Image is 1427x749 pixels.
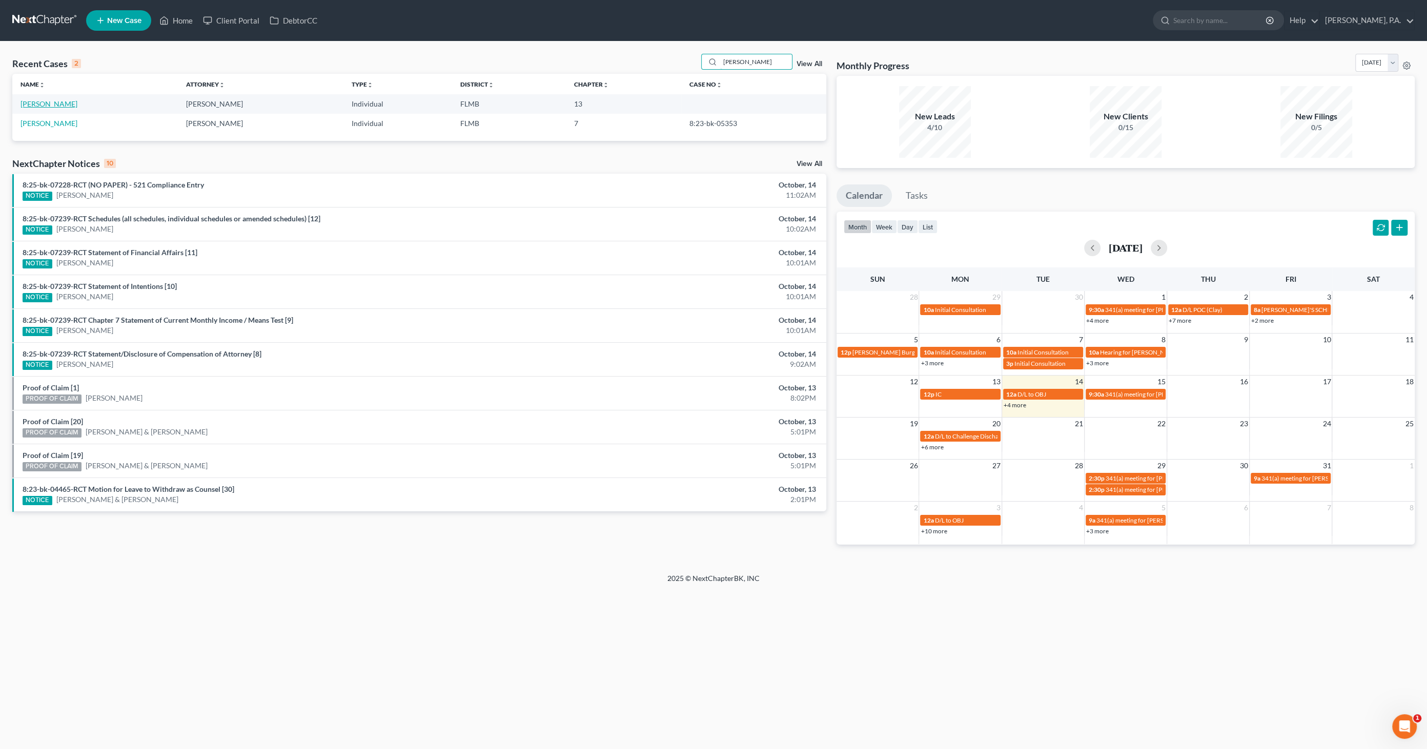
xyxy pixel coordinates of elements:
[1078,334,1084,346] span: 7
[1004,401,1026,409] a: +4 more
[558,247,816,258] div: October, 14
[991,460,1002,472] span: 27
[1086,527,1109,535] a: +3 more
[1404,376,1415,388] span: 18
[558,214,816,224] div: October, 14
[1109,242,1143,253] h2: [DATE]
[921,359,943,367] a: +3 more
[921,443,943,451] a: +6 more
[1156,460,1167,472] span: 29
[1254,474,1260,482] span: 9a
[86,427,208,437] a: [PERSON_NAME] & [PERSON_NAME]
[991,376,1002,388] span: 13
[558,281,816,292] div: October, 14
[1183,306,1222,314] span: D/L POC (Clay)
[56,190,113,200] a: [PERSON_NAME]
[1156,376,1167,388] span: 15
[837,59,909,72] h3: Monthly Progress
[870,275,885,283] span: Sun
[720,54,792,69] input: Search by name...
[908,376,919,388] span: 12
[1017,348,1069,356] span: Initial Consultation
[1074,291,1084,303] span: 30
[918,220,937,234] button: list
[367,82,373,88] i: unfold_more
[21,80,45,88] a: Nameunfold_more
[86,393,142,403] a: [PERSON_NAME]
[1017,390,1046,398] span: D/L to OBJ
[558,461,816,471] div: 5:01PM
[565,114,681,133] td: 7
[1239,418,1249,430] span: 23
[558,383,816,393] div: October, 13
[912,334,919,346] span: 5
[574,80,608,88] a: Chapterunfold_more
[558,450,816,461] div: October, 13
[1014,360,1066,367] span: Initial Consultation
[1160,502,1167,514] span: 5
[689,80,722,88] a: Case Nounfold_more
[23,248,197,257] a: 8:25-bk-07239-RCT Statement of Financial Affairs [11]
[1285,11,1319,30] a: Help
[995,502,1002,514] span: 3
[1074,376,1084,388] span: 14
[1036,275,1050,283] span: Tue
[1106,486,1259,493] span: 341(a) meeting for [PERSON_NAME] & [PERSON_NAME]
[558,494,816,505] div: 2:01PM
[1243,291,1249,303] span: 2
[1006,348,1016,356] span: 10a
[23,214,320,223] a: 8:25-bk-07239-RCT Schedules (all schedules, individual schedules or amended schedules) [12]
[558,190,816,200] div: 11:02AM
[797,60,822,68] a: View All
[56,359,113,369] a: [PERSON_NAME]
[1086,317,1109,324] a: +4 more
[558,417,816,427] div: October, 13
[934,432,1040,440] span: D/L to Challenge Dischargeability (Clay)
[1243,334,1249,346] span: 9
[899,122,971,133] div: 4/10
[995,334,1002,346] span: 6
[107,17,141,25] span: New Case
[1078,502,1084,514] span: 4
[72,59,81,68] div: 2
[1090,111,1161,122] div: New Clients
[56,224,113,234] a: [PERSON_NAME]
[797,160,822,168] a: View All
[923,348,933,356] span: 10a
[12,157,116,170] div: NextChapter Notices
[844,220,871,234] button: month
[23,462,81,471] div: PROOF OF CLAIM
[896,184,937,207] a: Tasks
[264,11,322,30] a: DebtorCC
[841,348,851,356] span: 12p
[923,306,933,314] span: 10a
[1261,306,1347,314] span: [PERSON_NAME]'S SCHEDULE
[1106,474,1259,482] span: 341(a) meeting for [PERSON_NAME] & [PERSON_NAME]
[23,428,81,438] div: PROOF OF CLAIM
[56,292,113,302] a: [PERSON_NAME]
[21,99,77,108] a: [PERSON_NAME]
[12,57,81,70] div: Recent Cases
[558,484,816,494] div: October, 13
[558,224,816,234] div: 10:02AM
[908,418,919,430] span: 19
[21,119,77,128] a: [PERSON_NAME]
[1321,460,1332,472] span: 31
[558,393,816,403] div: 8:02PM
[1089,306,1104,314] span: 9:30a
[1105,390,1204,398] span: 341(a) meeting for [PERSON_NAME]
[558,315,816,325] div: October, 14
[558,359,816,369] div: 9:02AM
[1326,291,1332,303] span: 3
[1326,502,1332,514] span: 7
[558,180,816,190] div: October, 14
[871,220,897,234] button: week
[1090,122,1161,133] div: 0/15
[1096,516,1195,524] span: 341(a) meeting for [PERSON_NAME]
[908,460,919,472] span: 26
[1413,714,1421,722] span: 1
[1321,418,1332,430] span: 24
[1367,275,1380,283] span: Sat
[951,275,969,283] span: Mon
[23,417,83,426] a: Proof of Claim [20]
